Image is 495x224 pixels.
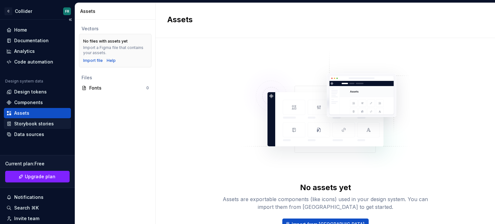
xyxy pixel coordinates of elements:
[146,85,149,91] div: 0
[66,15,75,24] button: Collapse sidebar
[14,131,44,138] div: Data sources
[14,37,49,44] div: Documentation
[65,9,69,14] div: FR
[5,161,70,167] div: Current plan : Free
[4,46,71,56] a: Analytics
[79,83,151,93] a: Fonts0
[107,58,116,63] a: Help
[14,27,27,33] div: Home
[89,85,146,91] div: Fonts
[4,87,71,97] a: Design tokens
[1,4,73,18] button: CColliderFR
[15,8,32,15] div: Collider
[4,57,71,67] a: Code automation
[167,15,476,25] h2: Assets
[4,97,71,108] a: Components
[14,59,53,65] div: Code automation
[5,171,70,182] a: Upgrade plan
[83,45,147,55] div: Import a Figma file that contains your assets.
[5,79,43,84] div: Design system data
[14,215,39,222] div: Invite team
[14,99,43,106] div: Components
[82,25,149,32] div: Vectors
[14,205,39,211] div: Search ⌘K
[14,89,47,95] div: Design tokens
[222,195,429,211] div: Assets are exportable components (like icons) used in your design system. You can import them fro...
[4,108,71,118] a: Assets
[14,110,29,116] div: Assets
[82,74,149,81] div: Files
[4,129,71,140] a: Data sources
[4,213,71,224] a: Invite team
[4,35,71,46] a: Documentation
[14,194,44,200] div: Notifications
[4,203,71,213] button: Search ⌘K
[300,182,351,193] div: No assets yet
[25,173,55,180] span: Upgrade plan
[4,25,71,35] a: Home
[83,39,128,44] div: No files with assets yet
[14,48,35,54] div: Analytics
[80,8,153,15] div: Assets
[14,121,54,127] div: Storybook stories
[4,192,71,202] button: Notifications
[4,119,71,129] a: Storybook stories
[5,7,12,15] div: C
[83,58,103,63] button: Import file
